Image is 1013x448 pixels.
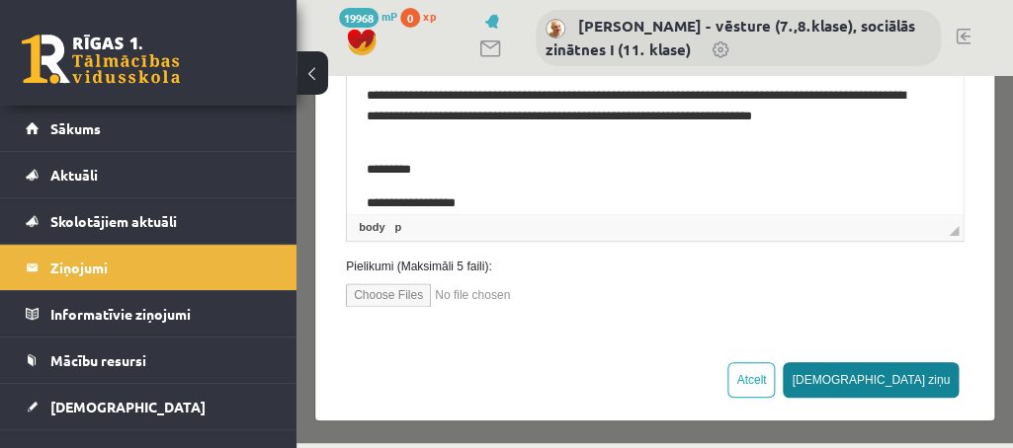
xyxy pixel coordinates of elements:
span: Mācību resursi [50,351,146,369]
span: Sākums [50,119,101,137]
a: 19968 mP [339,8,397,24]
a: Rīgas 1. Tālmācības vidusskola [22,35,180,84]
a: Informatīvie ziņojumi [26,291,272,336]
a: Aktuāli [26,152,272,197]
legend: Informatīvie ziņojumi [50,291,272,336]
span: 0 [400,8,420,28]
span: Skolotājiem aktuāli [50,212,177,230]
a: Mācību resursi [26,337,272,383]
label: Pielikumi (Maksimāli 5 faili): [35,182,682,199]
span: Resize [652,150,662,160]
a: Ziņojumi [26,245,272,290]
a: p element [94,142,109,160]
span: [DEMOGRAPHIC_DATA] [50,398,206,415]
a: body element [58,142,92,160]
a: Skolotājiem aktuāli [26,198,272,244]
img: Andris Garabidovičs - vēsture (7.,8.klase), sociālās zinātnes I (11. klase) [546,19,565,38]
a: [DEMOGRAPHIC_DATA] [26,384,272,429]
a: 0 xp [400,8,446,24]
legend: Ziņojumi [50,245,272,290]
button: Atcelt [431,286,478,322]
a: Sākums [26,106,272,151]
button: [DEMOGRAPHIC_DATA] ziņu [486,286,662,322]
span: xp [423,8,436,24]
span: Aktuāli [50,166,98,184]
span: 19968 [339,8,379,28]
a: [PERSON_NAME] - vēsture (7.,8.klase), sociālās zinātnes I (11. klase) [546,16,915,59]
span: mP [381,8,397,24]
